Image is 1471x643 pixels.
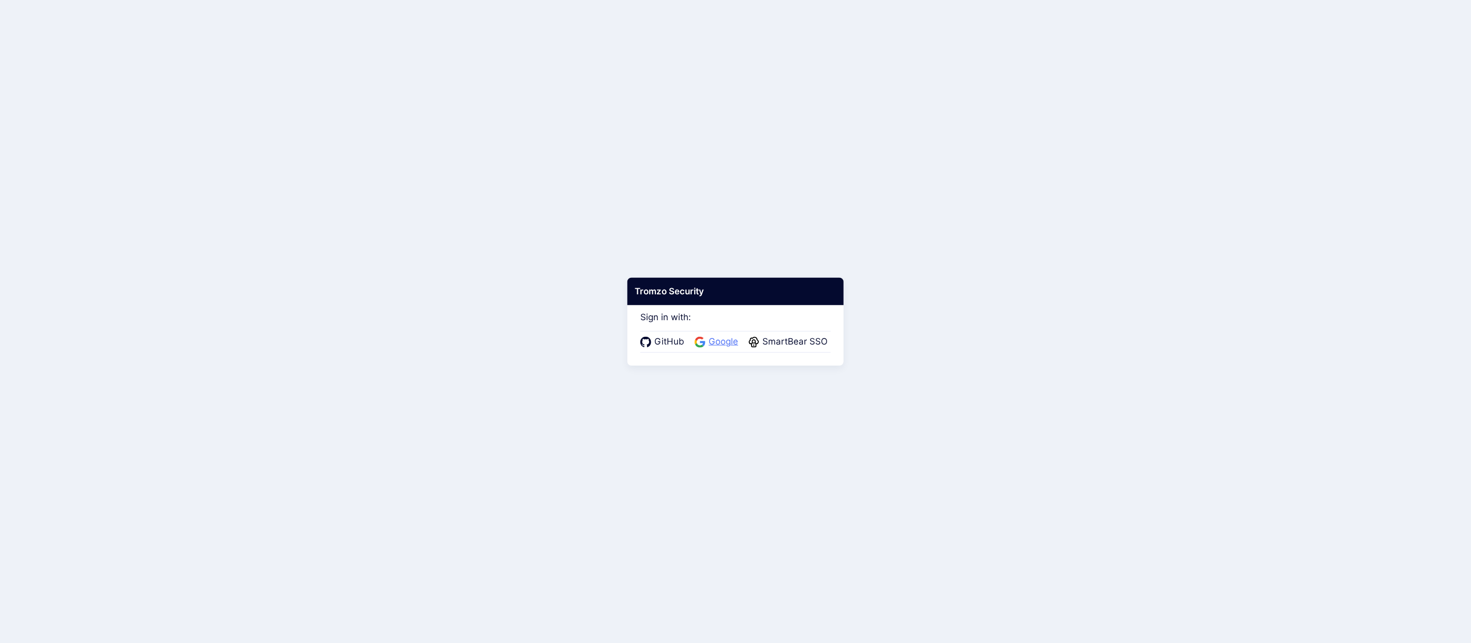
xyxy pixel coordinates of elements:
[695,335,741,349] a: Google
[627,277,844,305] div: Tromzo Security
[640,297,831,352] div: Sign in with:
[651,335,687,349] span: GitHub
[748,335,831,349] a: SmartBear SSO
[759,335,831,349] span: SmartBear SSO
[706,335,741,349] span: Google
[640,335,687,349] a: GitHub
